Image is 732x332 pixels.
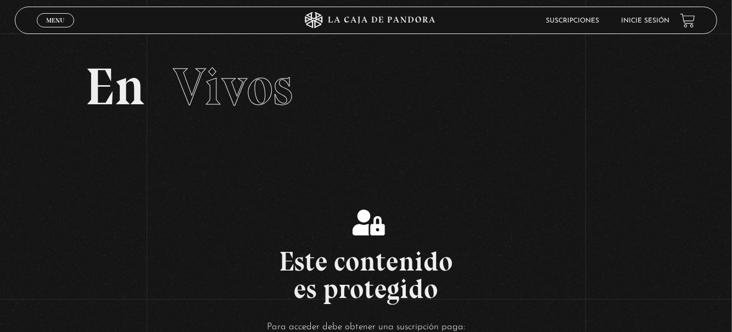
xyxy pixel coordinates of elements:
a: Inicie sesión [621,18,669,24]
a: Suscripciones [546,18,599,24]
span: Vivos [173,55,293,118]
span: Menu [46,17,64,24]
h2: En [85,61,647,113]
span: Cerrar [42,26,68,34]
a: View your shopping cart [680,13,695,28]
